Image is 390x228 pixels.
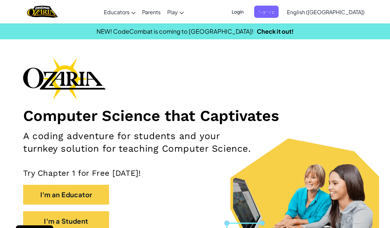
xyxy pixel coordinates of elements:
button: I'm an Educator [23,185,109,205]
button: Sign Up [254,6,279,18]
h2: A coding adventure for students and your turnkey solution for teaching Computer Science. [23,130,253,155]
span: Play [167,9,178,16]
a: Check it out! [257,27,294,35]
span: English ([GEOGRAPHIC_DATA]) [287,9,365,16]
h1: Computer Science that Captivates [23,106,367,125]
a: Ozaria by CodeCombat logo [27,5,58,19]
a: Parents [139,3,164,21]
span: Educators [104,9,130,16]
p: Try Chapter 1 for Free [DATE]! [23,168,367,178]
img: Home [27,5,58,19]
button: Login [228,6,248,18]
span: NEW! CodeCombat is coming to [GEOGRAPHIC_DATA]! [97,27,253,35]
a: Educators [100,3,139,21]
a: Play [164,3,187,21]
a: English ([GEOGRAPHIC_DATA]) [284,3,368,21]
img: Ozaria branding logo [23,57,106,100]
